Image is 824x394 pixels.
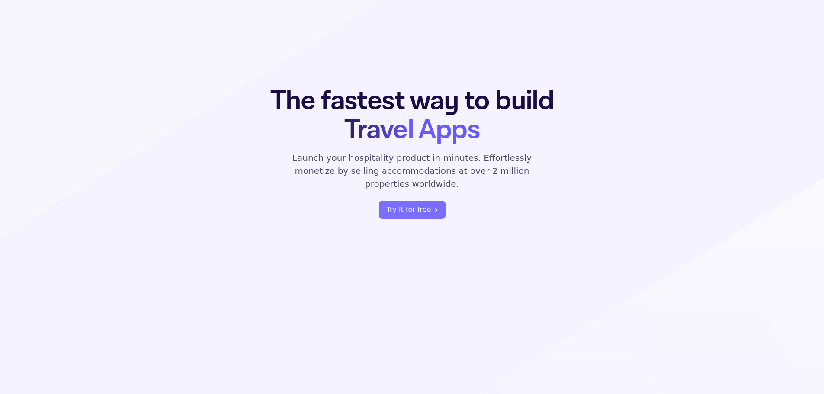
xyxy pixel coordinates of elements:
p: Launch your hospitality product in minutes. Effortlessly monetize by selling accommodations at ov... [282,151,542,190]
button: Try it for free [379,201,446,219]
h1: The fastest way to build [243,86,581,144]
span: Travel Apps [344,112,480,148]
a: register [379,201,446,219]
